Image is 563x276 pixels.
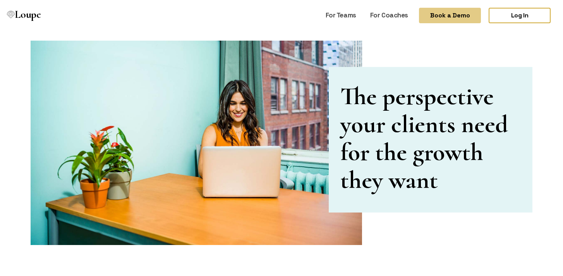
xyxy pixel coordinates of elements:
img: Loupe Logo [7,11,15,19]
img: Coaches Promo [31,41,362,245]
h1: The perspective your clients need for the growth they want [340,82,515,194]
button: Book a Demo [419,8,481,23]
a: For Teams [323,8,359,22]
a: For Coaches [367,8,411,22]
a: Log In [489,8,551,23]
a: Loupe [5,8,43,24]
